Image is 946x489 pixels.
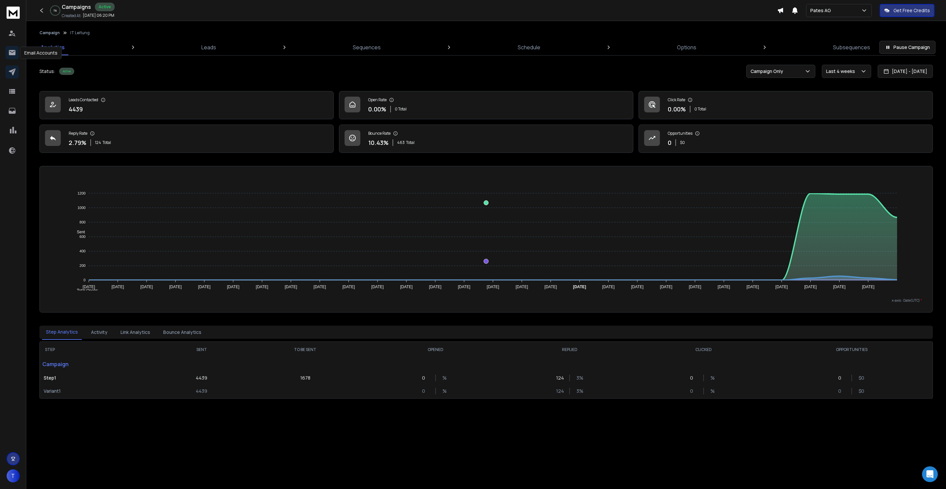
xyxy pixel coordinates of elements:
[804,285,817,289] tspan: [DATE]
[668,105,686,114] p: 0.00 %
[776,285,788,289] tspan: [DATE]
[353,43,381,51] p: Sequences
[879,41,935,54] button: Pause Campaign
[690,388,697,394] p: 0
[83,13,114,18] p: [DATE] 06:20 PM
[369,342,503,358] th: OPENED
[442,388,449,394] p: %
[227,285,239,289] tspan: [DATE]
[342,285,355,289] tspan: [DATE]
[406,140,415,145] span: Total
[111,285,124,289] tspan: [DATE]
[690,375,697,381] p: 0
[637,342,771,358] th: CLICKED
[631,285,643,289] tspan: [DATE]
[859,388,865,394] p: $ 0
[833,43,870,51] p: Subsequences
[161,342,242,358] th: SENT
[95,3,115,11] div: Active
[368,105,386,114] p: 0.00 %
[516,285,528,289] tspan: [DATE]
[368,97,387,103] p: Open Rate
[339,125,633,153] a: Bounce Rate10.43%463Total
[339,91,633,119] a: Open Rate0.00%0 Total
[54,9,57,12] p: 1 %
[668,97,685,103] p: Click Rate
[518,43,540,51] p: Schedule
[39,30,60,35] button: Campaign
[395,106,407,112] p: 0 Total
[79,220,85,224] tspan: 800
[197,39,220,55] a: Leads
[7,469,20,482] button: T
[40,342,161,358] th: STEP
[422,388,429,394] p: 0
[201,43,216,51] p: Leads
[689,285,701,289] tspan: [DATE]
[545,285,557,289] tspan: [DATE]
[59,68,74,75] div: Active
[82,285,95,289] tspan: [DATE]
[639,125,933,153] a: Opportunities0$0
[680,140,685,145] p: $ 0
[397,140,405,145] span: 463
[140,285,153,289] tspan: [DATE]
[556,375,563,381] p: 124
[859,375,865,381] p: $ 0
[751,68,786,75] p: Campaign Only
[668,131,692,136] p: Opportunities
[487,285,499,289] tspan: [DATE]
[79,249,85,253] tspan: 400
[42,325,82,340] button: Step Analytics
[95,140,101,145] span: 124
[70,30,90,35] p: IT Leitung
[69,105,83,114] p: 4439
[78,206,85,210] tspan: 1000
[72,288,98,293] span: Total Opens
[422,375,429,381] p: 0
[72,230,85,234] span: Sent
[747,285,759,289] tspan: [DATE]
[556,388,563,394] p: 124
[371,285,384,289] tspan: [DATE]
[169,285,182,289] tspan: [DATE]
[673,39,700,55] a: Options
[79,264,85,268] tspan: 200
[514,39,544,55] a: Schedule
[602,285,615,289] tspan: [DATE]
[62,3,91,11] h1: Campaigns
[660,285,672,289] tspan: [DATE]
[285,285,297,289] tspan: [DATE]
[368,138,389,147] p: 10.43 %
[677,43,696,51] p: Options
[710,388,717,394] p: %
[198,285,211,289] tspan: [DATE]
[20,47,62,59] div: Email Accounts
[300,375,310,381] p: 1678
[400,285,413,289] tspan: [DATE]
[576,388,583,394] p: 3 %
[256,285,268,289] tspan: [DATE]
[810,7,834,14] p: Pates AG
[41,43,65,51] p: Analytics
[826,68,858,75] p: Last 4 weeks
[368,131,391,136] p: Bounce Rate
[878,65,933,78] button: [DATE] - [DATE]
[922,466,938,482] div: Open Intercom Messenger
[40,358,161,371] p: Campaign
[771,342,933,358] th: OPPORTUNITIES
[710,375,717,381] p: %
[44,388,157,394] p: Variant 1
[117,325,154,339] button: Link Analytics
[829,39,874,55] a: Subsequences
[69,138,86,147] p: 2.79 %
[37,39,69,55] a: Analytics
[838,375,845,381] p: 0
[880,4,935,17] button: Get Free Credits
[79,235,85,239] tspan: 600
[314,285,326,289] tspan: [DATE]
[573,285,586,289] tspan: [DATE]
[196,388,207,394] p: 4439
